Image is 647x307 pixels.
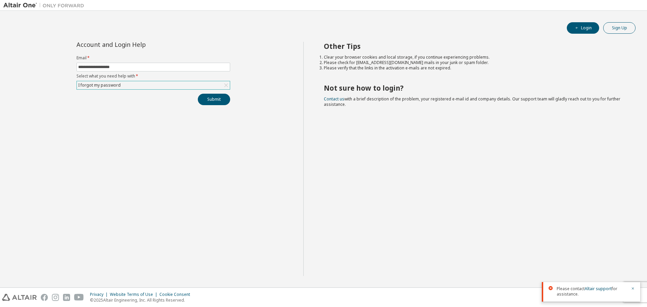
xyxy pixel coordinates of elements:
[110,292,159,297] div: Website Terms of Use
[76,42,199,47] div: Account and Login Help
[324,96,620,107] span: with a brief description of the problem, your registered e-mail id and company details. Our suppo...
[324,96,344,102] a: Contact us
[324,60,624,65] li: Please check for [EMAIL_ADDRESS][DOMAIN_NAME] mails in your junk or spam folder.
[52,294,59,301] img: instagram.svg
[567,22,599,34] button: Login
[63,294,70,301] img: linkedin.svg
[90,297,194,303] p: © 2025 Altair Engineering, Inc. All Rights Reserved.
[603,22,636,34] button: Sign Up
[2,294,37,301] img: altair_logo.svg
[324,42,624,51] h2: Other Tips
[198,94,230,105] button: Submit
[90,292,110,297] div: Privacy
[324,84,624,92] h2: Not sure how to login?
[41,294,48,301] img: facebook.svg
[76,55,230,61] label: Email
[77,82,122,89] div: I forgot my password
[77,81,230,89] div: I forgot my password
[557,286,627,297] span: Please contact for assistance.
[585,286,612,291] a: Altair support
[76,73,230,79] label: Select what you need help with
[74,294,84,301] img: youtube.svg
[3,2,88,9] img: Altair One
[324,65,624,71] li: Please verify that the links in the activation e-mails are not expired.
[324,55,624,60] li: Clear your browser cookies and local storage, if you continue experiencing problems.
[159,292,194,297] div: Cookie Consent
